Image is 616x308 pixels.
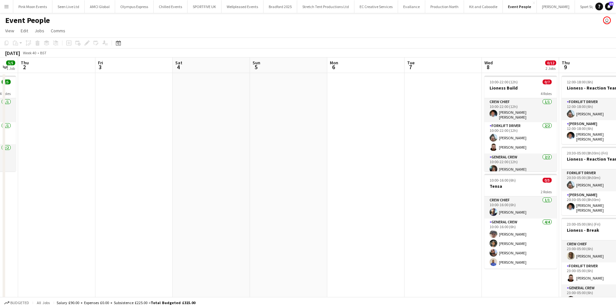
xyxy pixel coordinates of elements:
[151,300,195,305] span: Total Budgeted £315.00
[21,50,38,55] span: Week 40
[5,16,50,25] h1: Event People
[425,0,464,13] button: Production North
[575,0,608,13] button: Sport Signage
[537,0,575,13] button: [PERSON_NAME]
[35,28,44,34] span: Jobs
[18,27,31,35] a: Edit
[188,0,222,13] button: SPORTFIVE UK
[264,0,297,13] button: Bradford 2025
[115,0,154,13] button: Olympus Express
[354,0,398,13] button: EC Creative Services
[222,0,264,13] button: Wellpleased Events
[605,3,613,10] a: 24
[57,300,195,305] div: Salary £90.00 + Expenses £0.00 + Subsistence £225.00 =
[503,0,537,13] button: Event People
[36,300,51,305] span: All jobs
[154,0,188,13] button: Chilled Events
[3,27,17,35] a: View
[5,28,14,34] span: View
[21,28,28,34] span: Edit
[464,0,503,13] button: Kit and Caboodle
[609,2,613,6] span: 24
[48,27,68,35] a: Comms
[10,301,29,305] span: Budgeted
[52,0,85,13] button: Seen Live Ltd
[3,299,30,306] button: Budgeted
[51,28,65,34] span: Comms
[85,0,115,13] button: AMCI Global
[5,50,20,56] div: [DATE]
[398,0,425,13] button: Evallance
[32,27,47,35] a: Jobs
[603,16,611,24] app-user-avatar: Dominic Riley
[13,0,52,13] button: Pink Moon Events
[40,50,47,55] div: BST
[297,0,354,13] button: Stretch Tent Productions Ltd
